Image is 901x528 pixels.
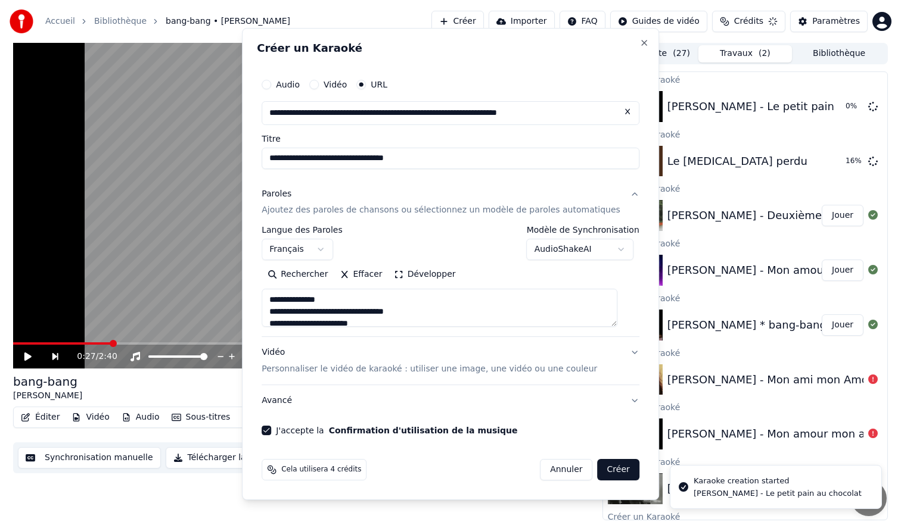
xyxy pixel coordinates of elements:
button: Rechercher [262,265,334,285]
button: Annuler [540,459,592,480]
button: VidéoPersonnaliser le vidéo de karaoké : utiliser une image, une vidéo ou une couleur [262,338,639,385]
div: ParolesAjoutez des paroles de chansons ou sélectionnez un modèle de paroles automatiques [262,226,639,337]
label: Langue des Paroles [262,226,343,235]
label: Modèle de Synchronisation [527,226,639,235]
button: Créer [598,459,639,480]
span: Cela utilisera 4 crédits [281,465,361,474]
button: Avancé [262,385,639,416]
button: Effacer [334,265,388,285]
p: Ajoutez des paroles de chansons ou sélectionnez un modèle de paroles automatiques [262,205,620,217]
p: Personnaliser le vidéo de karaoké : utiliser une image, une vidéo ou une couleur [262,363,597,375]
label: Titre [262,135,639,143]
label: J'accepte la [276,426,517,435]
button: ParolesAjoutez des paroles de chansons ou sélectionnez un modèle de paroles automatiques [262,179,639,226]
button: Développer [389,265,462,285]
label: URL [371,80,387,89]
div: Vidéo [262,347,597,376]
label: Audio [276,80,300,89]
div: Paroles [262,188,291,200]
h2: Créer un Karaoké [257,43,644,54]
button: J'accepte la [329,426,518,435]
label: Vidéo [324,80,347,89]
